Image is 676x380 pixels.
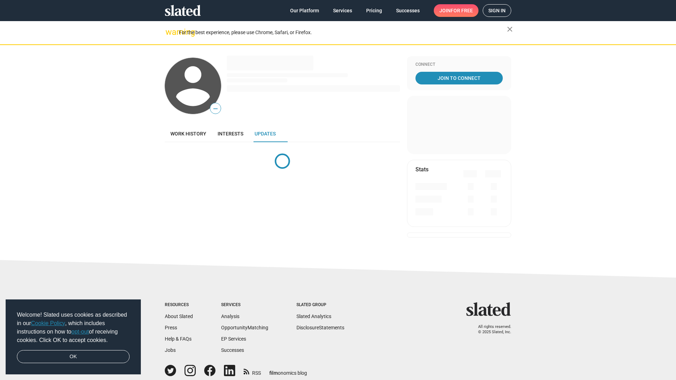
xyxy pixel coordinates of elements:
span: Our Platform [290,4,319,17]
mat-card-title: Stats [415,166,428,173]
a: Analysis [221,313,239,319]
span: Welcome! Slated uses cookies as described in our , which includes instructions on how to of recei... [17,311,130,344]
span: Interests [218,131,243,137]
a: Successes [221,347,244,353]
span: Work history [170,131,206,137]
span: Join [439,4,473,17]
a: Joinfor free [434,4,478,17]
span: Join To Connect [417,72,501,84]
a: Slated Analytics [296,313,331,319]
a: Help & FAQs [165,336,192,342]
a: Updates [249,125,281,142]
span: film [269,370,278,376]
a: Successes [390,4,425,17]
mat-icon: warning [165,28,174,36]
a: About Slated [165,313,193,319]
mat-icon: close [506,25,514,33]
a: Work history [165,125,212,142]
span: — [210,104,221,113]
a: opt-out [71,329,89,335]
a: Jobs [165,347,176,353]
a: Pricing [361,4,388,17]
a: RSS [244,366,261,376]
span: Updates [255,131,276,137]
div: cookieconsent [6,299,141,375]
span: Successes [396,4,420,17]
div: Slated Group [296,302,344,308]
span: Pricing [366,4,382,17]
span: for free [451,4,473,17]
a: EP Services [221,336,246,342]
div: Connect [415,62,503,68]
div: Resources [165,302,193,308]
a: OpportunityMatching [221,325,268,330]
a: Services [327,4,358,17]
a: dismiss cookie message [17,350,130,363]
p: All rights reserved. © 2025 Slated, Inc. [471,324,511,335]
a: Cookie Policy [31,320,65,326]
a: Press [165,325,177,330]
span: Sign in [488,5,506,17]
a: Our Platform [284,4,325,17]
a: Interests [212,125,249,142]
span: Services [333,4,352,17]
a: Join To Connect [415,72,503,84]
div: For the best experience, please use Chrome, Safari, or Firefox. [179,28,507,37]
a: Sign in [483,4,511,17]
a: DisclosureStatements [296,325,344,330]
div: Services [221,302,268,308]
a: filmonomics blog [269,364,307,376]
